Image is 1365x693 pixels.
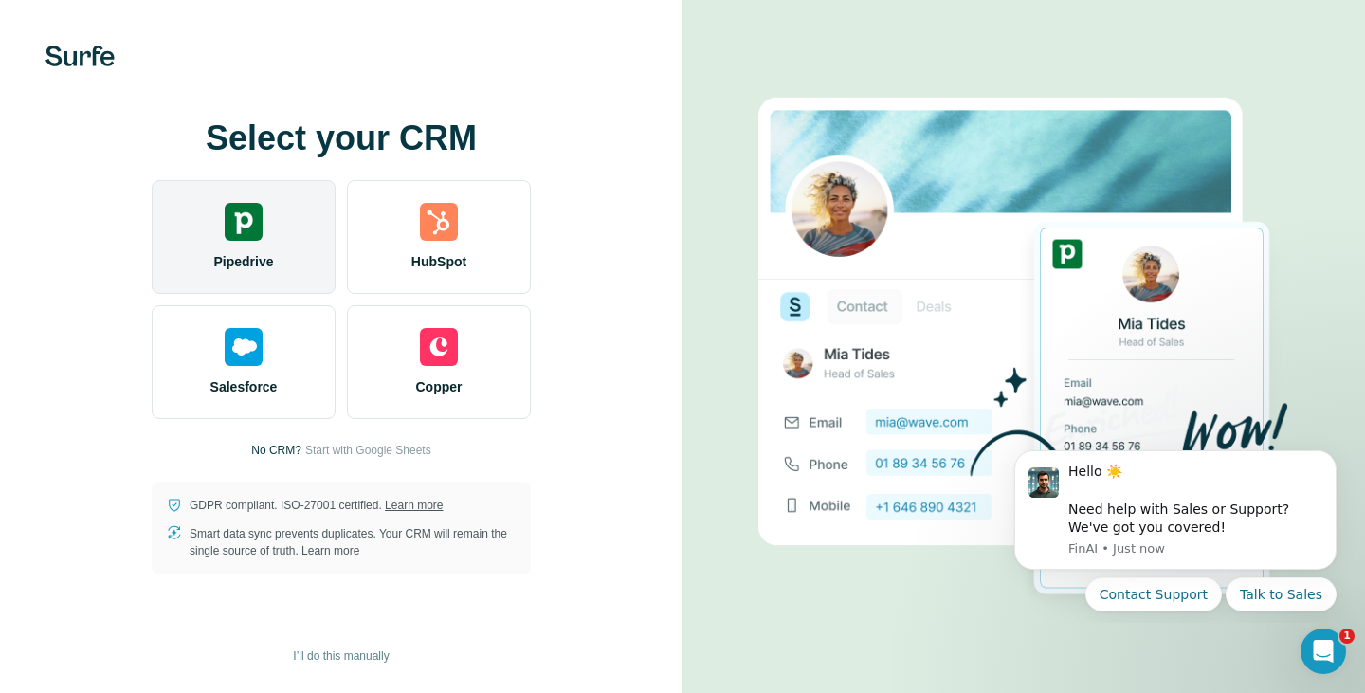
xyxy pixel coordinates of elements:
img: pipedrive's logo [225,203,263,241]
span: I’ll do this manually [293,647,389,665]
span: 1 [1339,629,1355,644]
span: Pipedrive [213,252,273,271]
p: No CRM? [251,442,301,459]
span: Salesforce [210,377,278,396]
img: salesforce's logo [225,328,263,366]
span: HubSpot [411,252,466,271]
p: GDPR compliant. ISO-27001 certified. [190,497,443,514]
h1: Select your CRM [152,119,531,157]
iframe: Intercom live chat [1301,629,1346,674]
span: Copper [416,377,463,396]
img: copper's logo [420,328,458,366]
iframe: Intercom notifications message [986,433,1365,623]
img: PIPEDRIVE image [758,65,1289,629]
img: Surfe's logo [45,46,115,66]
img: hubspot's logo [420,203,458,241]
a: Learn more [385,499,443,512]
button: Start with Google Sheets [305,442,431,459]
p: Smart data sync prevents duplicates. Your CRM will remain the single source of truth. [190,525,516,559]
button: I’ll do this manually [280,642,402,670]
a: Learn more [301,544,359,557]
